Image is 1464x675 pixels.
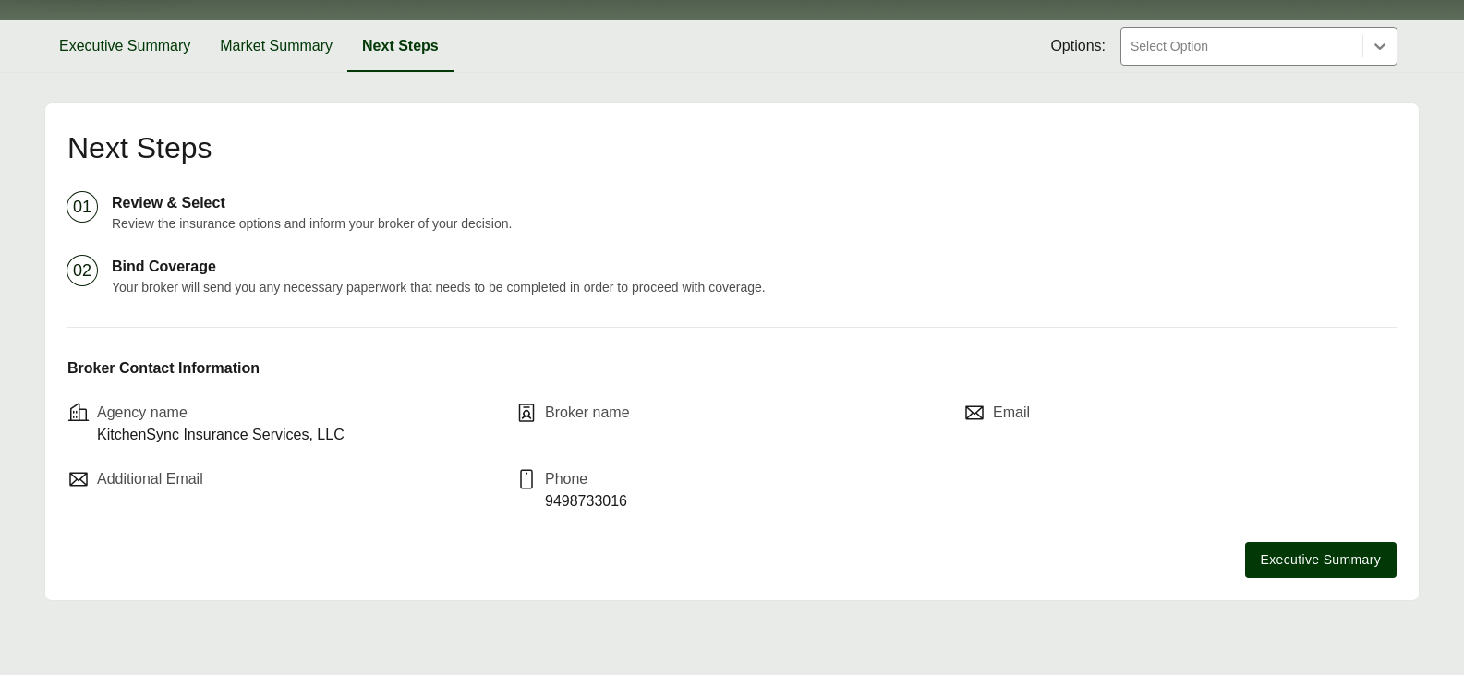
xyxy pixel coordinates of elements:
[112,256,1397,278] p: Bind Coverage
[1261,550,1381,570] span: Executive Summary
[205,20,347,72] button: Market Summary
[545,402,630,424] p: Broker name
[112,278,1397,297] p: Your broker will send you any necessary paperwork that needs to be completed in order to proceed ...
[112,214,1397,234] p: Review the insurance options and inform your broker of your decision.
[67,133,1397,163] h2: Next Steps
[112,192,1397,214] p: Review & Select
[1245,542,1397,578] button: Executive Summary
[97,424,345,446] p: KitchenSync Insurance Services, LLC
[347,20,454,72] button: Next Steps
[97,402,345,424] p: Agency name
[545,490,627,512] p: 9498733016
[44,20,205,72] button: Executive Summary
[545,468,627,490] p: Phone
[1050,35,1106,57] span: Options:
[97,468,203,490] p: Additional Email
[993,402,1030,424] p: Email
[67,357,1397,380] p: Broker Contact Information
